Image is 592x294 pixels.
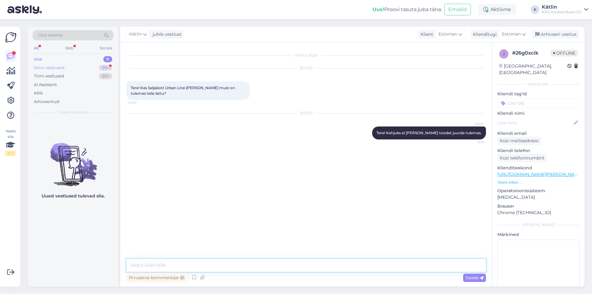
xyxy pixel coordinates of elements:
div: Klienditugi [471,31,497,38]
div: [DATE] [126,65,486,71]
span: 23:30 [128,100,151,105]
div: AI Assistent [34,82,57,88]
div: Arhiveeritud [34,99,59,105]
span: Estonian [438,31,457,38]
img: Askly Logo [5,31,17,43]
div: Kliendi info [497,81,580,87]
div: Vaata siia [5,128,16,156]
button: Emailid [444,4,471,15]
input: Lisa tag [497,98,580,108]
p: Kliendi telefon [497,147,580,154]
div: Tiimi vestlused [34,73,64,79]
div: 0 [103,56,112,62]
div: juhib vestlust [150,31,182,38]
span: Otsi kliente [38,32,63,39]
div: K [531,5,539,14]
div: Küsi telefoninumbrit [497,154,547,162]
div: Web [64,44,75,52]
p: [MEDICAL_DATA] [497,194,580,201]
p: Kliendi email [497,130,580,137]
a: KätlinKPG Kaubanduse OÜ [542,5,588,14]
div: 99+ [99,65,112,71]
div: Privaatne kommentaar [126,274,187,282]
input: Lisa nimi [498,119,573,126]
p: Brauser [497,203,580,209]
a: [URL][DOMAIN_NAME][PERSON_NAME] [497,172,582,177]
div: Aktiivne [478,4,516,15]
div: 99+ [99,73,112,79]
span: Offline [551,50,578,56]
img: No chats [28,132,118,187]
p: Kliendi nimi [497,110,580,117]
span: Saada [466,275,483,280]
div: Kõik [34,90,43,96]
div: [DATE] [126,110,486,116]
div: Arhiveeri vestlus [532,30,579,39]
p: Chrome [TECHNICAL_ID] [497,209,580,216]
div: Kätlin [542,5,582,10]
p: Märkmed [497,231,580,238]
p: Vaata edasi ... [497,180,580,185]
span: Tere! Kas Seljakott Urban Line [PERSON_NAME] must on tulemas teile lattu? [131,85,236,96]
div: [PERSON_NAME] [497,222,580,228]
span: 2 [503,52,505,56]
div: Küsi meiliaadressi [497,137,541,145]
div: Proovi tasuta juba täna: [372,6,442,13]
div: [GEOGRAPHIC_DATA], [GEOGRAPHIC_DATA] [499,63,567,76]
span: 8:26 [461,140,484,144]
div: # 26g0xcik [512,49,551,57]
p: Klienditeekond [497,165,580,171]
p: Kliendi tag'id [497,91,580,97]
div: Socials [98,44,113,52]
div: KPG Kaubanduse OÜ [542,10,582,14]
span: Estonian [502,31,521,38]
p: Operatsioonisüsteem [497,188,580,194]
div: All [33,44,40,52]
div: Minu vestlused [34,65,64,71]
div: Klient [418,31,433,38]
span: Kätlin [461,122,484,126]
span: Tere! Kahjuks ei [PERSON_NAME] toodet juurde tulemas. [376,130,482,135]
span: Uued vestlused [59,110,88,115]
div: Uus [34,56,42,62]
div: 2 / 3 [5,151,16,156]
p: Uued vestlused tulevad siia. [42,193,105,199]
b: Uus! [372,6,384,12]
span: Kätlin [129,31,142,38]
div: Vestlus algas [126,52,486,58]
